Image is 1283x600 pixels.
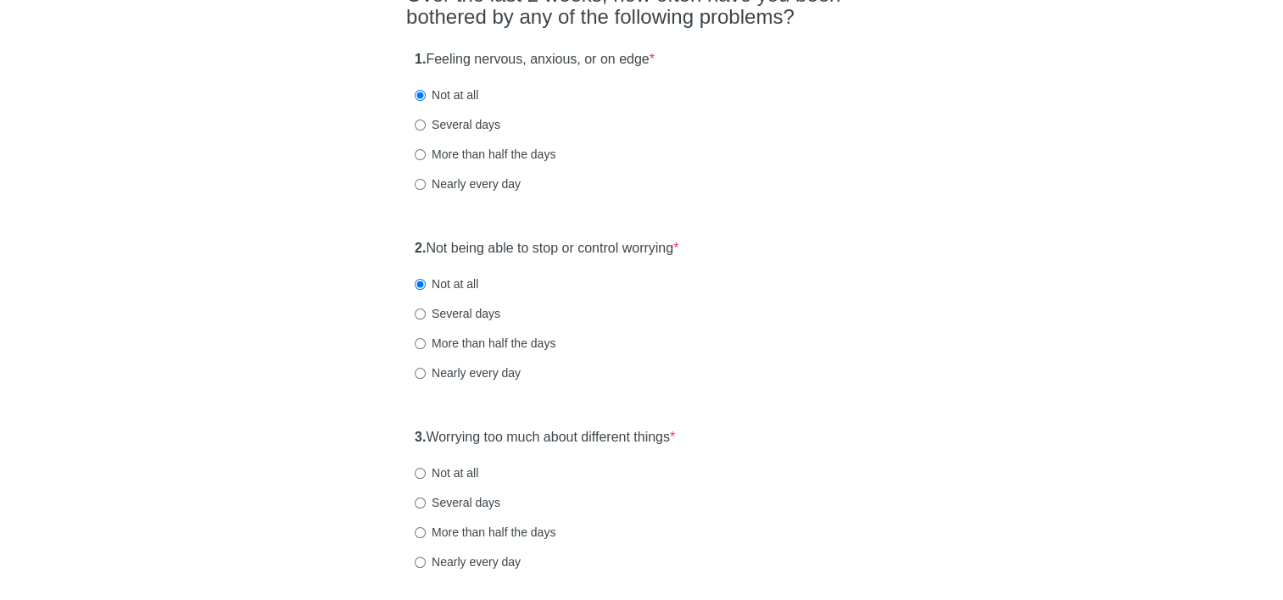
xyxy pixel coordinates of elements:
[415,239,678,258] label: Not being able to stop or control worrying
[415,241,426,255] strong: 2.
[415,464,478,481] label: Not at all
[415,50,655,69] label: Feeling nervous, anxious, or on edge
[415,146,555,163] label: More than half the days
[415,86,478,103] label: Not at all
[415,364,521,381] label: Nearly every day
[415,52,426,66] strong: 1.
[415,428,675,447] label: Worrying too much about different things
[415,179,426,190] input: Nearly every day
[415,116,500,133] label: Several days
[415,335,555,352] label: More than half the days
[415,279,426,290] input: Not at all
[415,524,555,541] label: More than half the days
[415,468,426,479] input: Not at all
[415,305,500,322] label: Several days
[415,90,426,101] input: Not at all
[415,308,426,319] input: Several days
[415,338,426,349] input: More than half the days
[415,553,521,570] label: Nearly every day
[415,557,426,568] input: Nearly every day
[415,275,478,292] label: Not at all
[415,368,426,379] input: Nearly every day
[415,119,426,131] input: Several days
[415,494,500,511] label: Several days
[415,527,426,538] input: More than half the days
[415,497,426,508] input: Several days
[415,175,521,192] label: Nearly every day
[415,430,426,444] strong: 3.
[415,149,426,160] input: More than half the days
